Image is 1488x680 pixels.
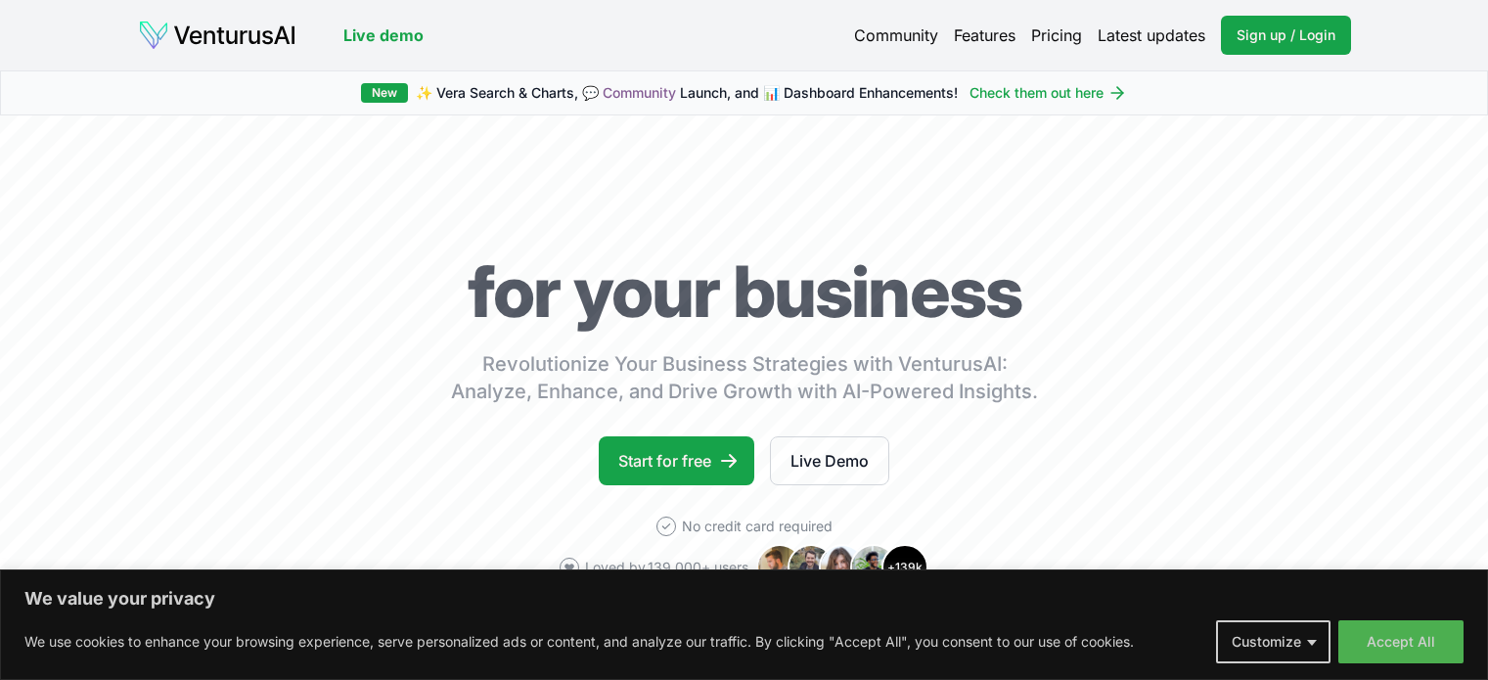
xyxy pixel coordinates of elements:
span: Sign up / Login [1237,25,1335,45]
a: Latest updates [1098,23,1205,47]
span: ✨ Vera Search & Charts, 💬 Launch, and 📊 Dashboard Enhancements! [416,83,958,103]
a: Community [603,84,676,101]
a: Sign up / Login [1221,16,1351,55]
a: Pricing [1031,23,1082,47]
button: Accept All [1338,620,1464,663]
p: We use cookies to enhance your browsing experience, serve personalized ads or content, and analyz... [24,630,1134,654]
a: Live demo [343,23,424,47]
a: Features [954,23,1015,47]
a: Start for free [599,436,754,485]
button: Customize [1216,620,1330,663]
div: New [361,83,408,103]
img: Avatar 3 [819,544,866,591]
a: Live Demo [770,436,889,485]
p: We value your privacy [24,587,1464,611]
img: logo [138,20,296,51]
img: Avatar 1 [756,544,803,591]
img: Avatar 2 [788,544,834,591]
a: Check them out here [969,83,1127,103]
img: Avatar 4 [850,544,897,591]
a: Community [854,23,938,47]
